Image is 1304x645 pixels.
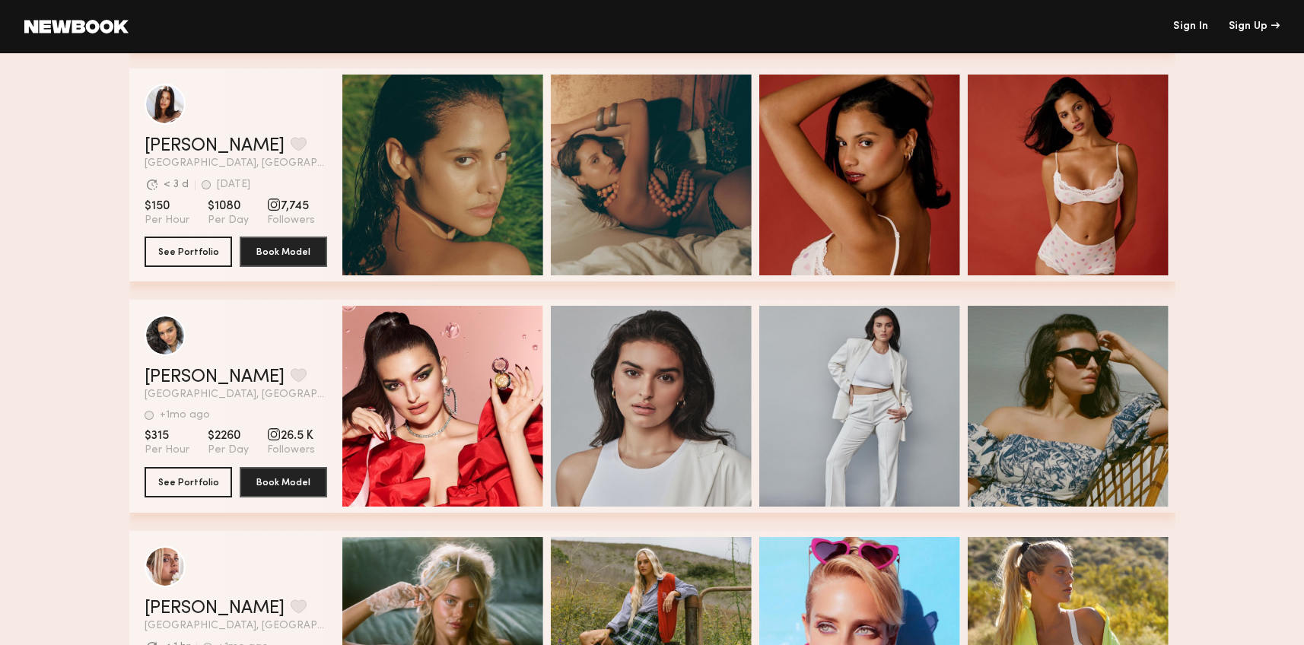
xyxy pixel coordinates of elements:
span: 26.5 K [267,428,315,443]
span: Quick Preview [1038,170,1129,183]
button: Book Model [240,467,327,497]
span: Quick Preview [412,170,504,183]
span: Quick Preview [829,401,921,415]
span: Per Hour [145,214,189,227]
button: See Portfolio [145,237,232,267]
span: Per Hour [145,443,189,457]
button: See Portfolio [145,467,232,497]
span: Quick Preview [1038,401,1129,415]
a: [PERSON_NAME] [145,599,285,618]
span: Quick Preview [621,401,712,415]
a: [PERSON_NAME] [145,137,285,155]
span: [GEOGRAPHIC_DATA], [GEOGRAPHIC_DATA] [145,621,327,631]
a: [PERSON_NAME] [145,368,285,386]
div: < 3 d [164,180,189,190]
span: Followers [267,443,315,457]
span: Quick Preview [621,170,712,183]
span: $315 [145,428,189,443]
span: $150 [145,199,189,214]
span: Per Day [208,214,249,227]
span: [GEOGRAPHIC_DATA], [GEOGRAPHIC_DATA] [145,389,327,400]
span: $1080 [208,199,249,214]
span: Followers [267,214,315,227]
a: Sign In [1173,21,1208,32]
div: Sign Up [1229,21,1280,32]
span: $2260 [208,428,249,443]
span: Quick Preview [829,170,921,183]
div: +1mo ago [160,410,210,421]
span: Per Day [208,443,249,457]
span: Quick Preview [412,401,504,415]
span: 7,745 [267,199,315,214]
button: Book Model [240,237,327,267]
div: [DATE] [217,180,250,190]
span: [GEOGRAPHIC_DATA], [GEOGRAPHIC_DATA] [145,158,327,169]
